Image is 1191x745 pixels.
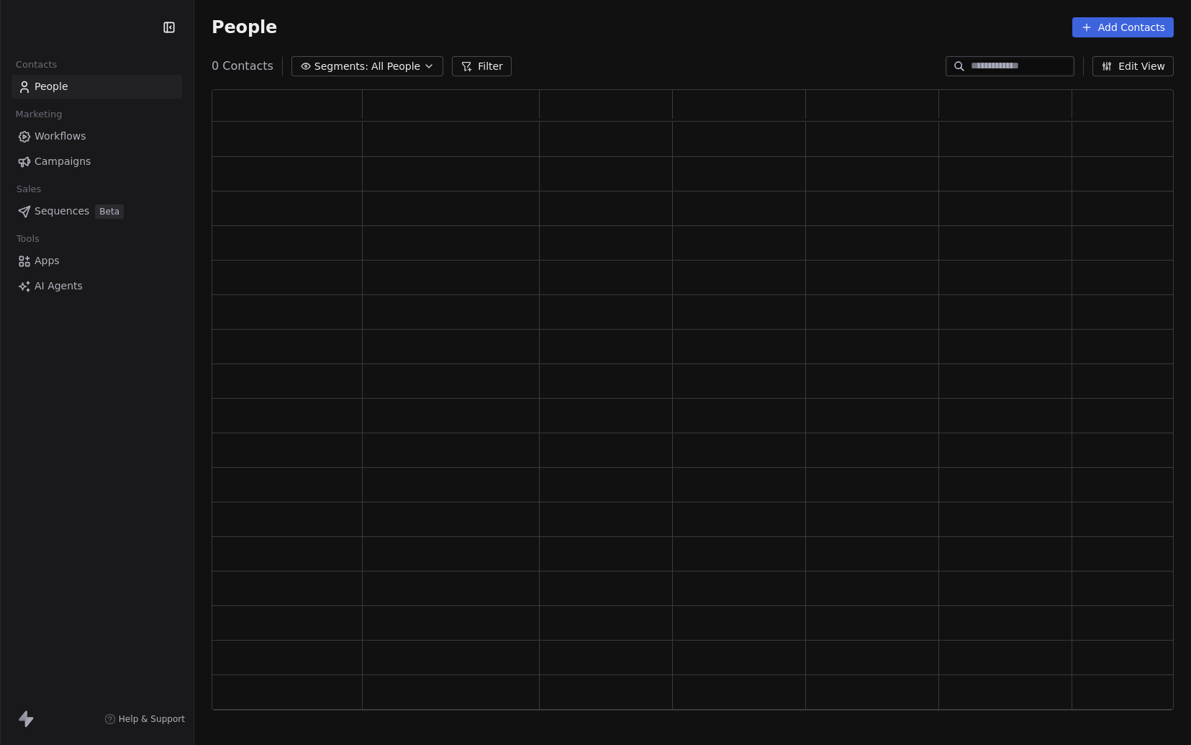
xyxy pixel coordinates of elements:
button: Edit View [1092,56,1174,76]
span: All People [371,59,420,74]
button: Add Contacts [1072,17,1174,37]
button: Filter [452,56,512,76]
a: Campaigns [12,150,182,173]
span: Contacts [9,54,63,76]
span: Apps [35,253,60,268]
a: Apps [12,249,182,273]
a: Workflows [12,125,182,148]
a: SequencesBeta [12,199,182,223]
span: Help & Support [119,713,185,725]
a: People [12,75,182,99]
a: Help & Support [104,713,185,725]
span: Segments: [314,59,368,74]
span: Tools [10,228,45,250]
span: Sequences [35,204,89,219]
span: Workflows [35,129,86,144]
span: People [212,17,277,38]
span: Marketing [9,104,68,125]
span: Beta [95,204,124,219]
span: People [35,79,68,94]
span: AI Agents [35,279,83,294]
span: Sales [10,179,47,200]
a: AI Agents [12,274,182,298]
span: Campaigns [35,154,91,169]
span: 0 Contacts [212,58,273,75]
